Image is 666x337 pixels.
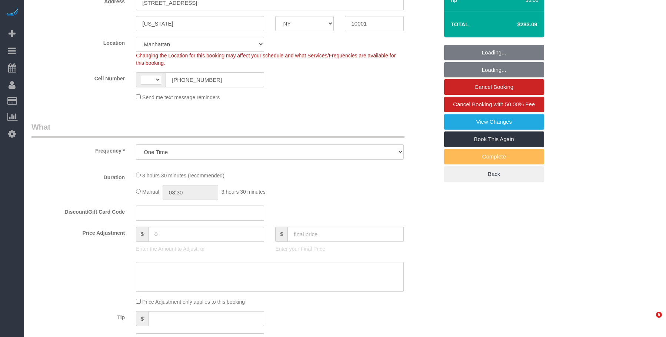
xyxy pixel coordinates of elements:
strong: Total [451,21,469,27]
span: Cancel Booking with 50.00% Fee [453,101,535,107]
label: Tip [26,311,130,321]
input: Zip Code [345,16,403,31]
h4: $283.09 [495,21,537,28]
a: Back [444,166,544,182]
label: Price Adjustment [26,227,130,237]
span: Price Adjustment only applies to this booking [142,299,245,305]
label: Frequency * [26,144,130,154]
span: Changing the Location for this booking may affect your schedule and what Services/Frequencies are... [136,53,396,66]
a: Book This Again [444,131,544,147]
input: Cell Number [166,72,264,87]
label: Duration [26,171,130,181]
label: Discount/Gift Card Code [26,206,130,216]
span: Send me text message reminders [142,94,220,100]
img: Automaid Logo [4,7,19,18]
a: Cancel Booking with 50.00% Fee [444,97,544,112]
span: Manual [142,189,159,195]
span: 3 hours 30 minutes (recommended) [142,173,224,178]
span: 6 [656,312,662,318]
iframe: Intercom live chat [641,312,659,330]
input: City [136,16,264,31]
span: $ [136,227,148,242]
input: final price [287,227,403,242]
span: $ [136,311,148,326]
a: Cancel Booking [444,79,544,95]
a: View Changes [444,114,544,130]
legend: What [31,121,404,138]
span: $ [275,227,287,242]
span: 3 hours 30 minutes [222,189,266,195]
label: Cell Number [26,72,130,82]
label: Location [26,37,130,47]
p: Enter your Final Price [275,245,403,253]
p: Enter the Amount to Adjust, or [136,245,264,253]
